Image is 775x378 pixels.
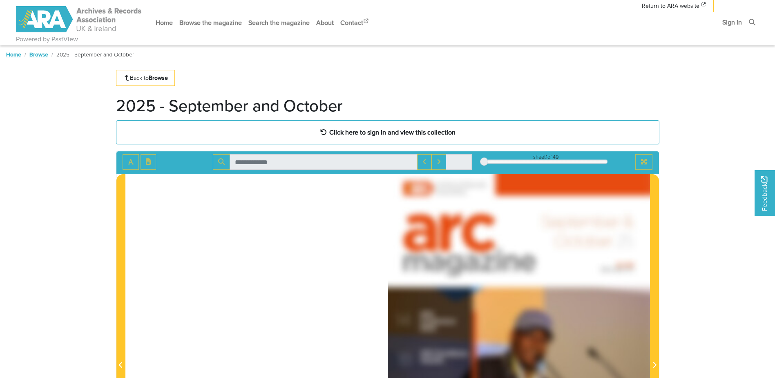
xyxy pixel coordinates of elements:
[230,154,418,170] input: Search for
[16,2,143,37] a: ARA - ARC Magazine | Powered by PastView logo
[176,12,245,34] a: Browse the magazine
[642,2,699,10] span: Return to ARA website
[213,154,230,170] button: Search
[759,176,769,211] span: Feedback
[431,154,446,170] button: Next Match
[149,74,168,82] strong: Browse
[329,128,456,137] strong: Click here to sign in and view this collection
[141,154,156,170] button: Open transcription window
[484,153,607,161] div: sheet of 49
[313,12,337,34] a: About
[635,154,652,170] button: Full screen mode
[6,50,21,59] a: Home
[116,70,175,86] a: Back toBrowse
[123,154,139,170] button: Toggle text selection (Alt+T)
[116,120,659,144] a: Click here to sign in and view this collection
[755,170,775,216] a: Would you like to provide feedback?
[337,12,373,34] a: Contact
[29,50,48,59] a: Browse
[116,96,343,115] h1: 2025 - September and October
[417,154,432,170] button: Previous Match
[719,11,745,33] a: Sign in
[16,6,143,32] img: ARA - ARC Magazine | Powered by PastView
[16,34,78,44] a: Powered by PastView
[152,12,176,34] a: Home
[546,153,547,161] span: 1
[56,50,134,59] span: 2025 - September and October
[245,12,313,34] a: Search the magazine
